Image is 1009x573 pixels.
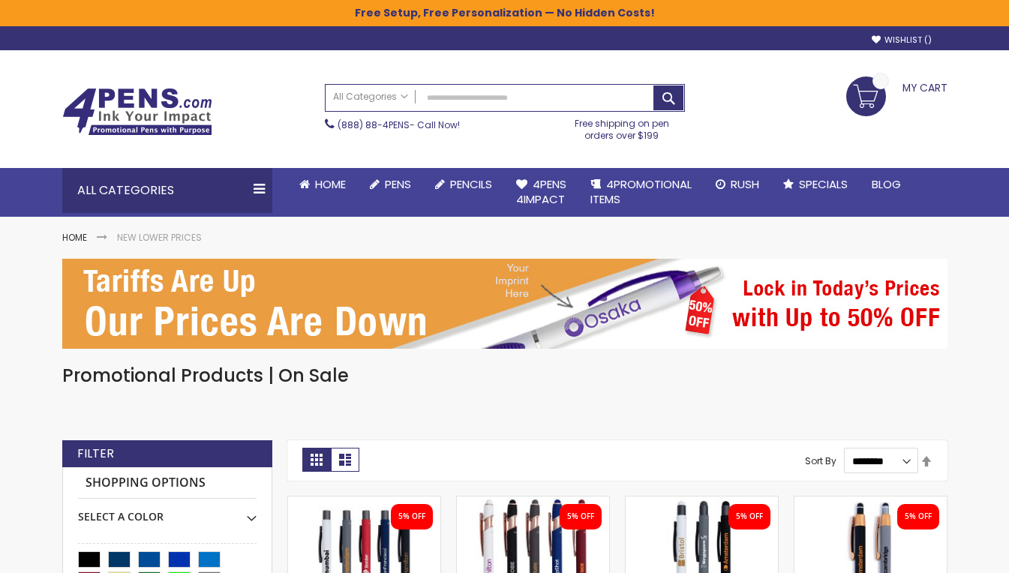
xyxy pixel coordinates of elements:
a: (888) 88-4PENS [338,118,410,131]
strong: Filter [77,445,114,462]
span: All Categories [333,91,408,103]
a: Blog [860,168,913,201]
a: Personalized Copper Penny Stylus Satin Soft Touch Click Metal Pen [794,496,947,508]
div: 5% OFF [736,511,763,522]
span: 4Pens 4impact [516,176,566,207]
a: Personalized Recycled Fleetwood Satin Soft Touch Gel Click Pen [288,496,440,508]
span: Pens [385,176,411,192]
span: Rush [731,176,759,192]
span: Pencils [450,176,492,192]
div: 5% OFF [567,511,594,522]
a: Home [62,231,87,244]
a: Pencils [423,168,504,201]
a: All Categories [326,85,416,109]
div: All Categories [62,168,272,213]
a: Pens [358,168,423,201]
span: 4PROMOTIONAL ITEMS [590,176,692,207]
div: 5% OFF [398,511,425,522]
h1: Promotional Products | On Sale [62,364,947,388]
div: Select A Color [78,499,257,524]
a: Custom Recycled Fleetwood Stylus Satin Soft Touch Gel Click Pen [626,496,778,508]
a: Rush [704,168,771,201]
a: Custom Lexi Rose Gold Stylus Soft Touch Recycled Aluminum Pen [457,496,609,508]
div: Free shipping on pen orders over $199 [559,112,685,142]
a: Home [287,168,358,201]
a: 4PROMOTIONALITEMS [578,168,704,217]
img: 4Pens Custom Pens and Promotional Products [62,88,212,136]
label: Sort By [805,454,836,467]
strong: New Lower Prices [117,231,202,244]
a: Specials [771,168,860,201]
span: Specials [799,176,848,192]
span: - Call Now! [338,118,460,131]
a: 4Pens4impact [504,168,578,217]
span: Home [315,176,346,192]
strong: Grid [302,448,331,472]
div: 5% OFF [905,511,932,522]
strong: Shopping Options [78,467,257,499]
a: Wishlist [872,34,932,46]
span: Blog [872,176,901,192]
img: New Lower Prices [62,259,947,349]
